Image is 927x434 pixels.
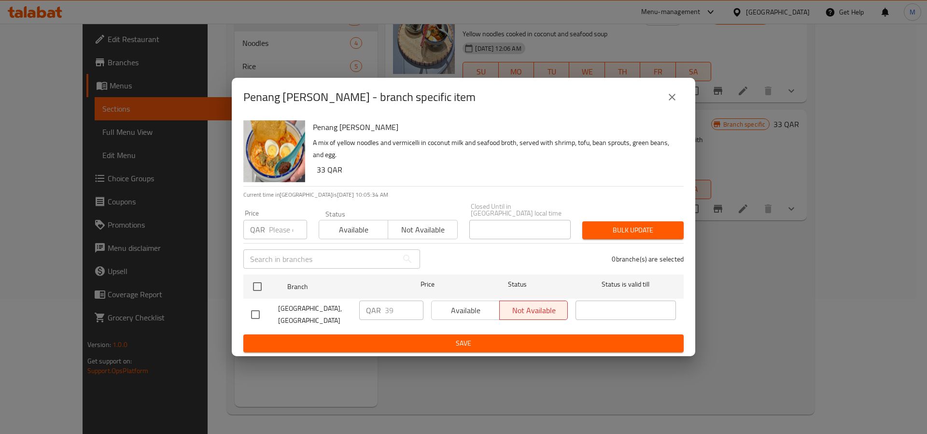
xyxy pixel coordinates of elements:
[243,334,684,352] button: Save
[313,137,676,161] p: A mix of yellow noodles and vermicelli in coconut milk and seafood broth, served with shrimp, tof...
[250,224,265,235] p: QAR
[467,278,568,290] span: Status
[287,281,388,293] span: Branch
[317,163,676,176] h6: 33 QAR
[319,220,388,239] button: Available
[366,304,381,316] p: QAR
[392,223,453,237] span: Not available
[590,224,676,236] span: Bulk update
[388,220,457,239] button: Not available
[243,89,476,105] h2: Penang [PERSON_NAME] - branch specific item
[278,303,351,327] span: [GEOGRAPHIC_DATA], [GEOGRAPHIC_DATA]
[582,221,684,239] button: Bulk update
[323,223,384,237] span: Available
[251,337,676,349] span: Save
[660,86,684,109] button: close
[576,278,676,290] span: Status is valid till
[313,120,676,134] h6: Penang [PERSON_NAME]
[612,254,684,264] p: 0 branche(s) are selected
[243,249,398,269] input: Search in branches
[243,120,305,182] img: Penang Curry Mee
[395,278,460,290] span: Price
[243,190,684,199] p: Current time in [GEOGRAPHIC_DATA] is [DATE] 10:05:34 AM
[385,301,423,320] input: Please enter price
[269,220,307,239] input: Please enter price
